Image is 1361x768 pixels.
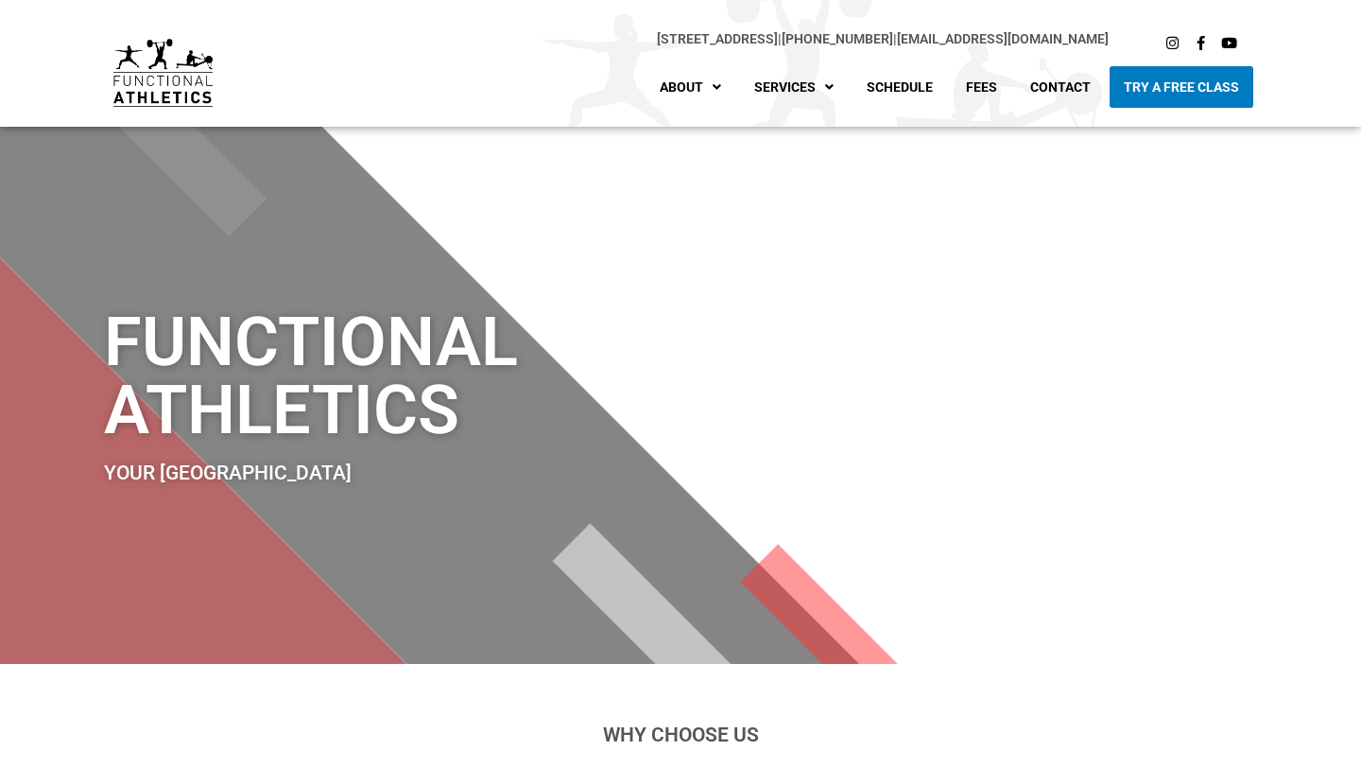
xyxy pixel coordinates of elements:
h2: Why Choose Us [156,725,1205,745]
a: Schedule [853,66,947,108]
h2: Your [GEOGRAPHIC_DATA] [104,463,788,483]
img: default-logo [113,39,213,108]
a: About [646,66,735,108]
a: [PHONE_NUMBER] [782,31,893,46]
span: | [657,31,782,46]
p: | [250,28,1108,50]
a: Fees [952,66,1011,108]
a: Try A Free Class [1110,66,1253,108]
a: [STREET_ADDRESS] [657,31,778,46]
h1: Functional Athletics [104,308,788,445]
a: Services [740,66,848,108]
a: Contact [1016,66,1105,108]
a: [EMAIL_ADDRESS][DOMAIN_NAME] [897,31,1109,46]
